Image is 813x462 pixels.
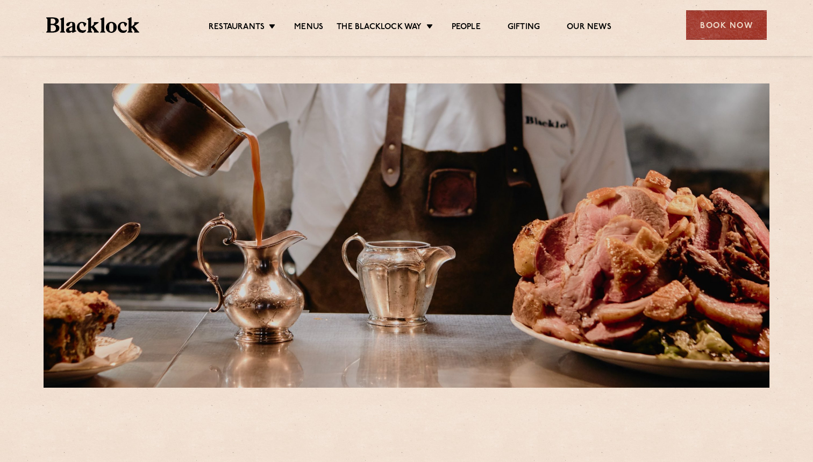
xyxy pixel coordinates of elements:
[686,10,767,40] div: Book Now
[209,22,265,34] a: Restaurants
[508,22,540,34] a: Gifting
[337,22,422,34] a: The Blacklock Way
[567,22,611,34] a: Our News
[46,17,139,33] img: BL_Textured_Logo-footer-cropped.svg
[294,22,323,34] a: Menus
[452,22,481,34] a: People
